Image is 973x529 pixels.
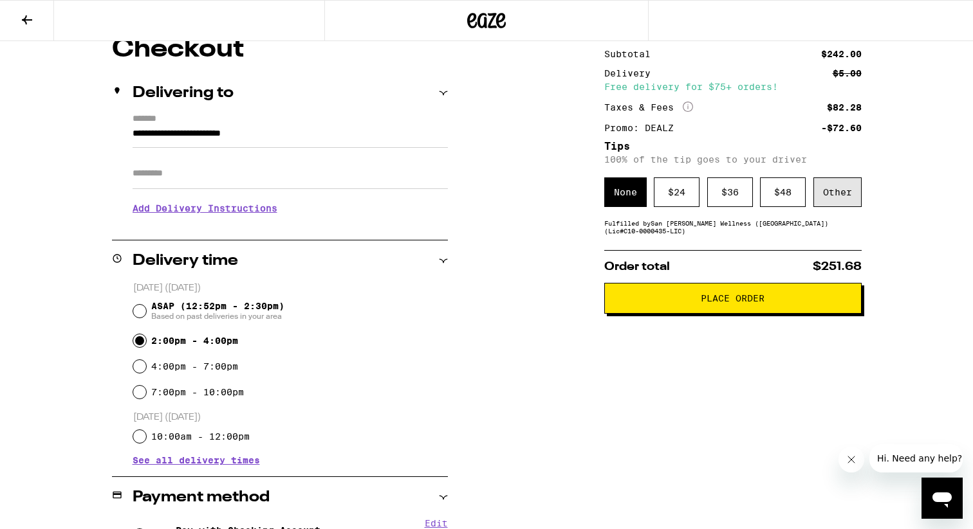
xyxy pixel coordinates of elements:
[151,387,244,397] label: 7:00pm - 10:00pm
[604,49,660,58] div: Subtotal
[151,311,284,321] span: Based on past deliveries in your area
[425,518,448,528] button: Edit
[701,294,764,303] span: Place Order
[151,336,238,346] label: 2:00pm - 4:00pm
[604,69,660,78] div: Delivery
[813,177,862,207] div: Other
[821,49,862,58] div: $242.00
[760,177,806,207] div: $ 48
[604,219,862,235] div: Fulfilled by San [PERSON_NAME] Wellness ([GEOGRAPHIC_DATA]) (Lic# C10-0000435-LIC )
[821,123,862,132] div: -$72.60
[133,456,260,465] button: See all delivery times
[133,223,448,233] p: We'll contact you at [PHONE_NUMBER] when we arrive
[654,177,700,207] div: $ 24
[133,490,270,505] h2: Payment method
[151,361,238,372] label: 4:00pm - 7:00pm
[133,85,234,101] h2: Delivering to
[133,282,448,294] p: [DATE] ([DATE])
[133,253,238,269] h2: Delivery time
[112,37,448,62] h1: Checkout
[813,261,862,273] span: $251.68
[604,123,683,132] div: Promo: DEALZ
[604,283,862,314] button: Place Order
[133,193,448,223] h3: Add Delivery Instructions
[604,261,670,273] span: Order total
[707,177,753,207] div: $ 36
[604,177,647,207] div: None
[827,103,862,112] div: $82.28
[922,478,963,519] iframe: Button to launch messaging window
[151,431,250,442] label: 10:00am - 12:00pm
[839,447,864,472] iframe: Close message
[604,154,862,165] p: 100% of the tip goes to your driver
[833,69,862,78] div: $5.00
[604,82,862,91] div: Free delivery for $75+ orders!
[151,301,284,321] span: ASAP (12:52pm - 2:30pm)
[604,102,693,113] div: Taxes & Fees
[133,411,448,424] p: [DATE] ([DATE])
[604,141,862,152] h5: Tips
[869,444,963,472] iframe: Message from company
